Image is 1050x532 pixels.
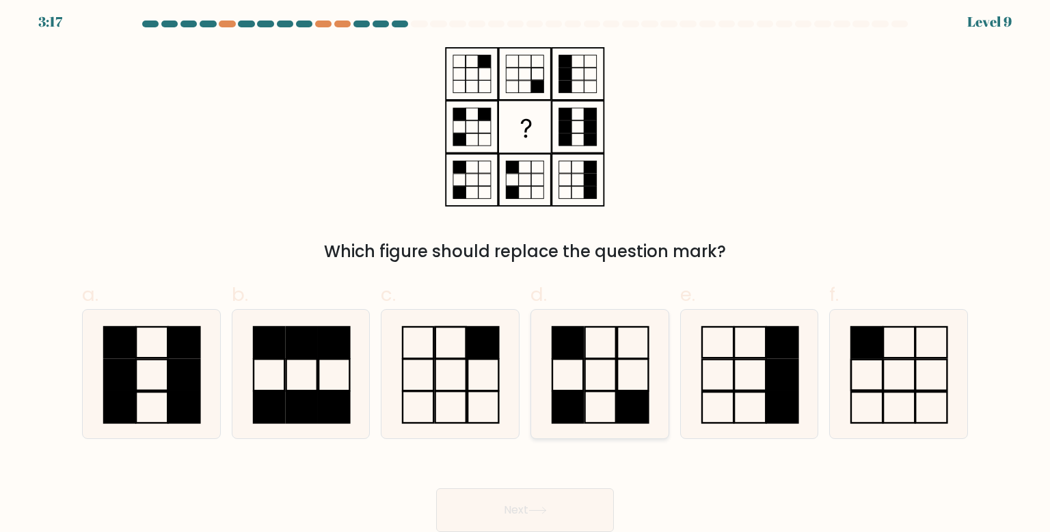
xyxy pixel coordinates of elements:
span: a. [82,281,98,308]
span: b. [232,281,248,308]
span: c. [381,281,396,308]
button: Next [436,488,614,532]
span: d. [530,281,547,308]
div: Which figure should replace the question mark? [90,239,960,264]
div: 3:17 [38,12,62,32]
span: f. [829,281,839,308]
div: Level 9 [967,12,1012,32]
span: e. [680,281,695,308]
